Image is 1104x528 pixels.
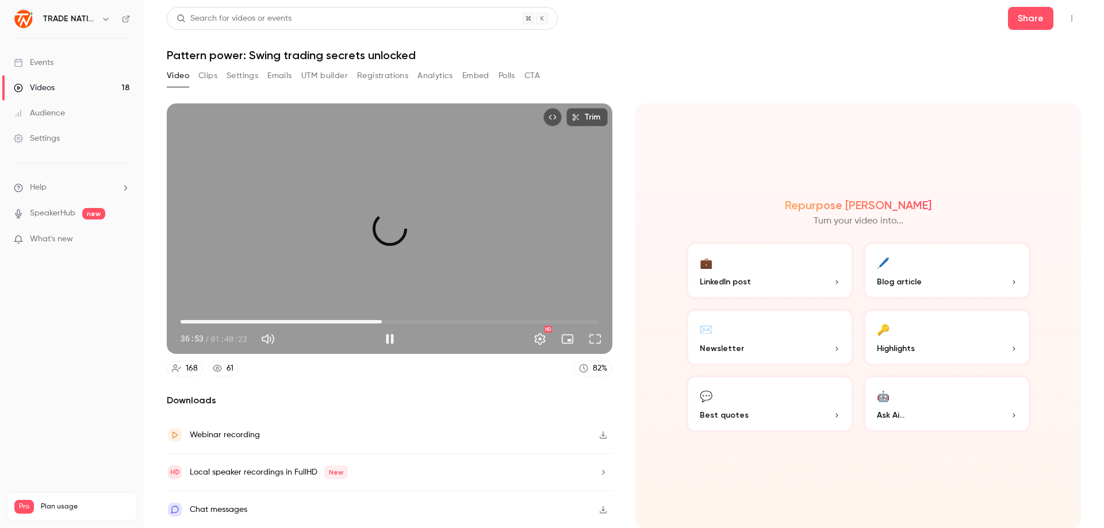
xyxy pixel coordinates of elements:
[190,503,247,517] div: Chat messages
[686,242,854,299] button: 💼LinkedIn post
[210,333,247,345] span: 01:40:23
[116,234,130,245] iframe: Noticeable Trigger
[14,182,130,194] li: help-dropdown-opener
[863,309,1031,366] button: 🔑Highlights
[556,327,579,350] button: Turn on miniplayer
[14,107,65,119] div: Audience
[181,333,247,345] div: 36:53
[324,465,348,479] span: New
[863,242,1031,299] button: 🖊️Blog article
[256,327,279,350] button: Mute
[417,67,453,85] button: Analytics
[700,320,712,338] div: ✉️
[190,465,348,479] div: Local speaker recordings in FullHD
[41,502,129,511] span: Plan usage
[877,276,922,288] span: Blog article
[14,10,33,28] img: TRADE NATION
[301,67,348,85] button: UTM builder
[198,67,217,85] button: Clips
[499,67,515,85] button: Polls
[700,253,712,271] div: 💼
[543,108,562,126] button: Embed video
[167,48,1081,62] h1: Pattern power: Swing trading secrets unlocked
[700,276,751,288] span: LinkedIn post
[877,387,890,404] div: 🤖
[785,198,931,212] h2: Repurpose [PERSON_NAME]
[877,342,915,354] span: Highlights
[82,208,105,219] span: new
[227,363,233,375] div: 61
[177,13,292,25] div: Search for videos or events
[167,361,203,376] a: 168
[700,409,749,421] span: Best quotes
[524,67,540,85] button: CTA
[686,309,854,366] button: ✉️Newsletter
[378,327,401,350] button: Pause
[462,67,489,85] button: Embed
[700,387,712,404] div: 💬
[43,13,97,25] h6: TRADE NATION
[877,320,890,338] div: 🔑
[30,233,73,245] span: What's new
[14,57,53,68] div: Events
[14,82,55,94] div: Videos
[30,182,47,194] span: Help
[208,361,239,376] a: 61
[528,327,551,350] button: Settings
[877,253,890,271] div: 🖊️
[574,361,612,376] a: 82%
[167,394,612,407] h2: Downloads
[566,108,608,126] button: Trim
[267,67,292,85] button: Emails
[863,375,1031,433] button: 🤖Ask Ai...
[205,333,209,345] span: /
[544,326,552,333] div: HD
[593,363,607,375] div: 82 %
[584,327,607,350] button: Full screen
[227,67,258,85] button: Settings
[186,363,198,375] div: 168
[357,67,408,85] button: Registrations
[700,342,744,354] span: Newsletter
[14,133,60,144] div: Settings
[686,375,854,433] button: 💬Best quotes
[1063,9,1081,28] button: Top Bar Actions
[181,333,204,345] span: 36:53
[167,67,189,85] button: Video
[190,428,260,442] div: Webinar recording
[1008,7,1053,30] button: Share
[14,500,34,514] span: Pro
[877,409,904,421] span: Ask Ai...
[30,207,75,219] a: SpeakerHub
[814,214,903,228] p: Turn your video into...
